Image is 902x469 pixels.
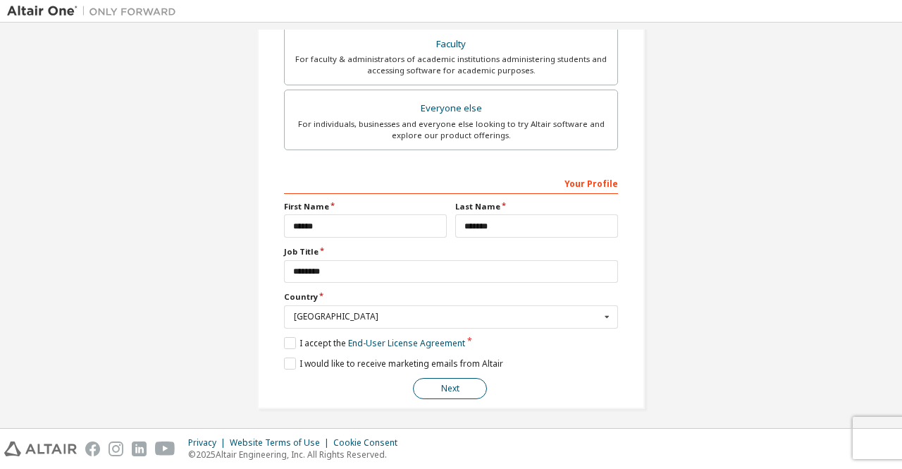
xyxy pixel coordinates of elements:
[294,312,600,321] div: [GEOGRAPHIC_DATA]
[284,201,447,212] label: First Name
[188,437,230,449] div: Privacy
[132,441,147,456] img: linkedin.svg
[293,54,609,76] div: For faculty & administrators of academic institutions administering students and accessing softwa...
[7,4,183,18] img: Altair One
[284,337,465,349] label: I accept the
[455,201,618,212] label: Last Name
[293,35,609,54] div: Faculty
[4,441,77,456] img: altair_logo.svg
[333,437,406,449] div: Cookie Consent
[413,378,487,399] button: Next
[230,437,333,449] div: Website Terms of Use
[109,441,123,456] img: instagram.svg
[85,441,100,456] img: facebook.svg
[284,291,618,303] label: Country
[284,246,618,257] label: Job Title
[293,99,609,118] div: Everyone else
[293,118,609,141] div: For individuals, businesses and everyone else looking to try Altair software and explore our prod...
[188,449,406,461] p: © 2025 Altair Engineering, Inc. All Rights Reserved.
[348,337,465,349] a: End-User License Agreement
[284,171,618,194] div: Your Profile
[284,358,503,370] label: I would like to receive marketing emails from Altair
[155,441,175,456] img: youtube.svg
